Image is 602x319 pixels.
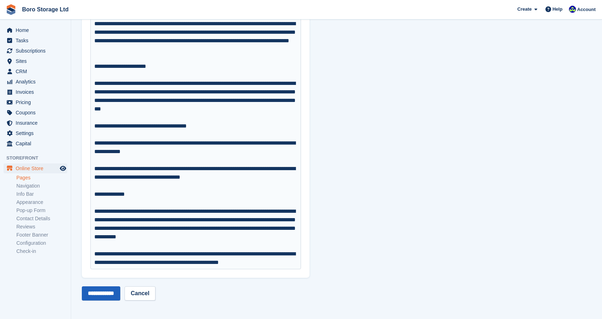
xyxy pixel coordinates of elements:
[569,6,576,13] img: Tobie Hillier
[16,174,67,181] a: Pages
[577,6,596,13] span: Account
[16,87,58,97] span: Invoices
[16,199,67,206] a: Appearance
[16,248,67,255] a: Check-in
[4,97,67,107] a: menu
[16,77,58,87] span: Analytics
[4,56,67,66] a: menu
[4,163,67,173] a: menu
[6,155,71,162] span: Storefront
[4,128,67,138] a: menu
[4,87,67,97] a: menu
[4,108,67,118] a: menu
[4,36,67,45] a: menu
[6,4,16,15] img: stora-icon-8386f47178a22dfd0bd8f6a31ec36ba5ce8667c1dd55bd0f319d3a0aa187defe.svg
[16,163,58,173] span: Online Store
[16,183,67,189] a: Navigation
[16,118,58,128] span: Insurance
[4,139,67,148] a: menu
[16,207,67,214] a: Pop-up Form
[16,108,58,118] span: Coupons
[19,4,72,15] a: Boro Storage Ltd
[16,191,67,198] a: Info Bar
[4,118,67,128] a: menu
[4,25,67,35] a: menu
[59,164,67,173] a: Preview store
[16,139,58,148] span: Capital
[16,36,58,45] span: Tasks
[16,46,58,56] span: Subscriptions
[16,66,58,76] span: CRM
[517,6,532,13] span: Create
[16,215,67,222] a: Contact Details
[4,66,67,76] a: menu
[16,128,58,138] span: Settings
[553,6,563,13] span: Help
[125,286,155,301] a: Cancel
[16,223,67,230] a: Reviews
[16,56,58,66] span: Sites
[16,25,58,35] span: Home
[4,77,67,87] a: menu
[4,46,67,56] a: menu
[16,97,58,107] span: Pricing
[16,240,67,247] a: Configuration
[16,232,67,238] a: Footer Banner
